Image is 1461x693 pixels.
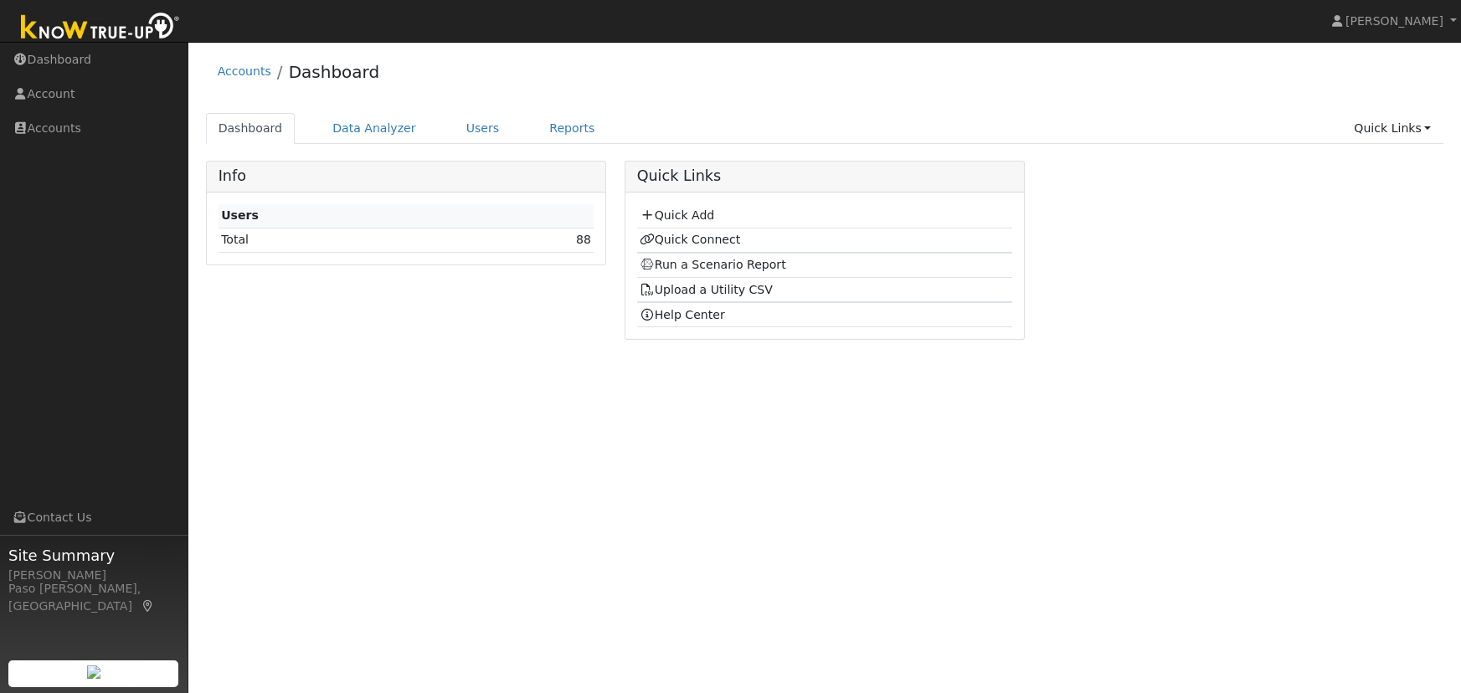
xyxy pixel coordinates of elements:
a: Quick Links [1341,113,1443,144]
a: Users [454,113,512,144]
a: Data Analyzer [320,113,429,144]
div: [PERSON_NAME] [8,567,179,584]
div: Paso [PERSON_NAME], [GEOGRAPHIC_DATA] [8,580,179,615]
a: Accounts [218,64,271,78]
span: Site Summary [8,544,179,567]
img: retrieve [87,665,100,679]
a: Dashboard [289,62,380,82]
img: Know True-Up [13,9,188,47]
a: Map [141,599,156,613]
span: [PERSON_NAME] [1345,14,1443,28]
a: Dashboard [206,113,296,144]
a: Reports [537,113,607,144]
